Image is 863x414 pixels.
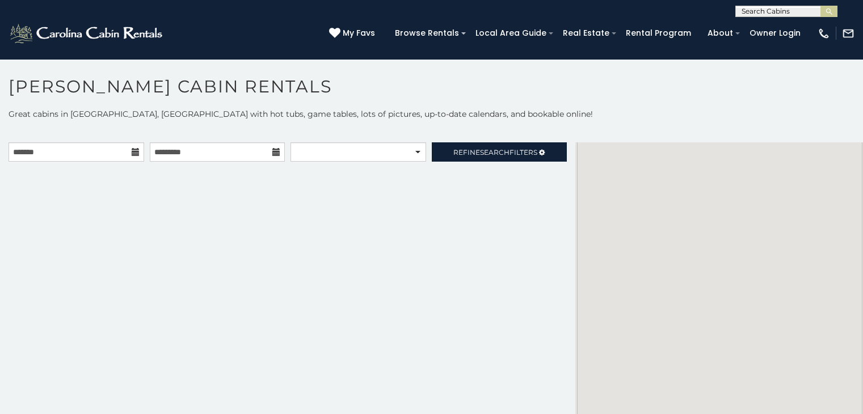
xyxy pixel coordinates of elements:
[620,24,697,42] a: Rental Program
[329,27,378,40] a: My Favs
[842,27,854,40] img: mail-regular-white.png
[480,148,510,157] span: Search
[453,148,537,157] span: Refine Filters
[9,22,166,45] img: White-1-2.png
[343,27,375,39] span: My Favs
[557,24,615,42] a: Real Estate
[470,24,552,42] a: Local Area Guide
[702,24,739,42] a: About
[432,142,567,162] a: RefineSearchFilters
[744,24,806,42] a: Owner Login
[389,24,465,42] a: Browse Rentals
[818,27,830,40] img: phone-regular-white.png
